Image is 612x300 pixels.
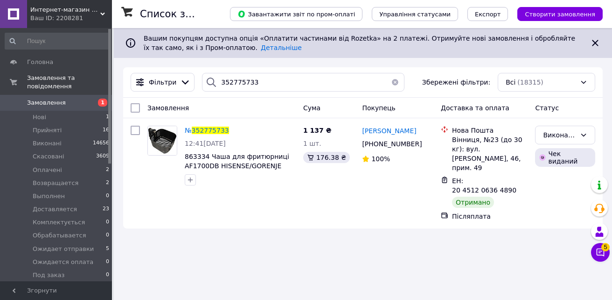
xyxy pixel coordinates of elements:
[148,126,177,155] img: Фото товару
[303,152,350,163] div: 176.38 ₴
[303,127,332,134] span: 1 137 ₴
[27,99,66,107] span: Замовлення
[601,242,610,250] span: 5
[149,78,176,87] span: Фільтри
[106,179,109,187] span: 2
[33,218,85,227] span: Комплектується
[96,152,109,161] span: 3609
[33,231,86,240] span: Обрабатывается
[303,140,321,147] span: 1 шт.
[185,153,289,170] a: 863334 Чаша для фритюрниці AF1700DB HISENSE/GORENJE
[106,166,109,174] span: 2
[106,231,109,240] span: 0
[192,127,229,134] span: 352775733
[303,104,320,112] span: Cума
[185,127,192,134] span: №
[506,78,515,87] span: Всі
[372,7,458,21] button: Управління статусами
[140,8,235,20] h1: Список замовлень
[33,113,46,121] span: Нові
[362,126,416,136] a: [PERSON_NAME]
[467,7,508,21] button: Експорт
[452,197,494,208] div: Отримано
[452,212,528,221] div: Післяплата
[33,192,65,200] span: Выполнен
[517,7,603,21] button: Створити замовлення
[103,126,109,135] span: 16
[33,271,64,279] span: Под заказ
[33,258,93,266] span: Ожидается оплата
[543,130,576,140] div: Виконано
[103,205,109,214] span: 23
[379,11,451,18] span: Управління статусами
[202,73,404,92] input: Пошук за номером замовлення, ПІБ покупця, номером телефону, Email, номером накладної
[5,33,110,50] input: Пошук
[362,140,422,148] span: [PHONE_NUMBER]
[33,126,62,135] span: Прийняті
[33,205,77,214] span: Доставляется
[147,104,189,112] span: Замовлення
[33,139,62,148] span: Виконані
[98,99,107,107] span: 1
[147,126,177,156] a: Фото товару
[33,166,62,174] span: Оплачені
[106,218,109,227] span: 0
[27,58,53,66] span: Головна
[452,177,516,194] span: ЕН: 20 4512 0636 4890
[106,245,109,253] span: 5
[27,74,112,91] span: Замовлення та повідомлення
[508,10,603,17] a: Створити замовлення
[452,126,528,135] div: Нова Пошта
[30,6,100,14] span: Интернет-магазин "Myspares"
[422,78,490,87] span: Збережені фільтри:
[185,140,226,147] span: 12:41[DATE]
[441,104,509,112] span: Доставка та оплата
[237,10,355,18] span: Завантажити звіт по пром-оплаті
[230,7,362,21] button: Завантажити звіт по пром-оплаті
[106,192,109,200] span: 0
[33,245,94,253] span: Ожидает отправки
[362,127,416,135] span: [PERSON_NAME]
[33,179,78,187] span: Возвращается
[535,148,595,167] div: Чек виданий
[475,11,501,18] span: Експорт
[33,152,64,161] span: Скасовані
[517,79,543,86] span: (18315)
[93,139,109,148] span: 14656
[452,135,528,172] div: Вінниця, №23 (до 30 кг): вул. [PERSON_NAME], 46, прим. 49
[106,258,109,266] span: 0
[30,14,112,22] div: Ваш ID: 2208281
[386,73,404,92] button: Очистить
[144,35,575,51] span: Вашим покупцям доступна опція «Оплатити частинами від Rozetka» на 2 платежі. Отримуйте нові замов...
[525,11,595,18] span: Створити замовлення
[535,104,559,112] span: Статус
[371,155,390,163] span: 100%
[362,104,395,112] span: Покупець
[106,271,109,279] span: 0
[261,44,302,51] a: Детальніше
[591,243,610,262] button: Чат з покупцем5
[106,113,109,121] span: 1
[185,127,229,134] a: №352775733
